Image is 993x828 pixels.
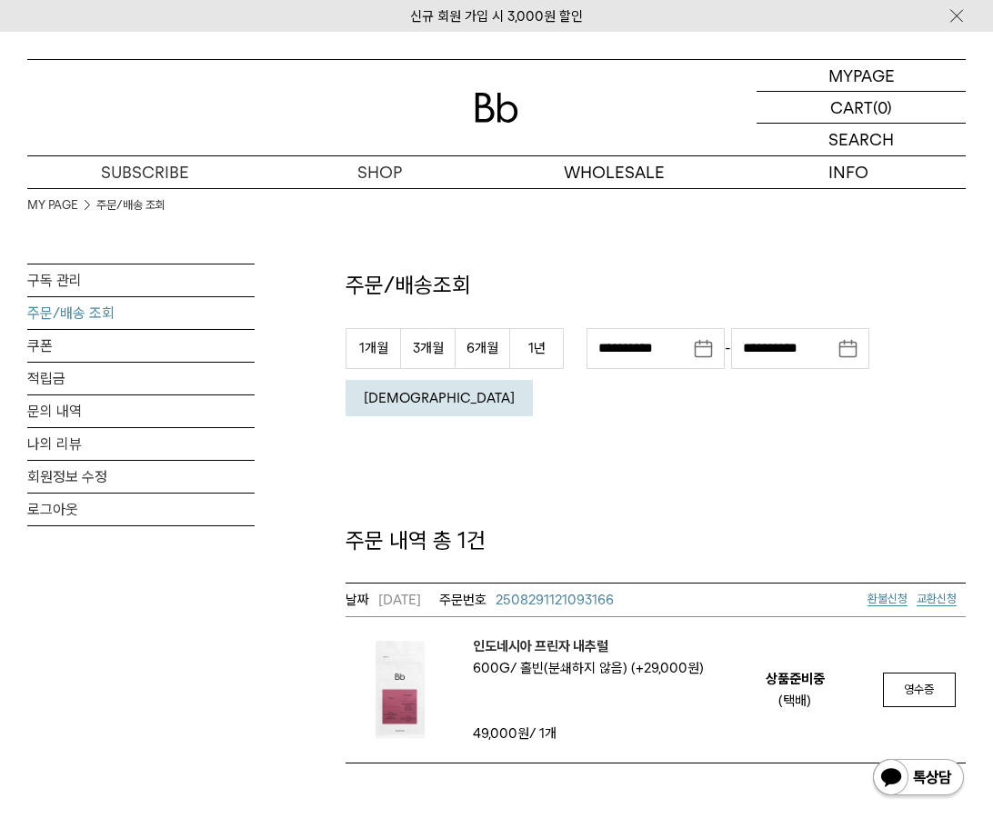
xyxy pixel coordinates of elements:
a: 쿠폰 [27,330,255,362]
p: 주문/배송조회 [346,270,966,301]
button: 3개월 [400,328,455,369]
p: 주문 내역 총 1건 [346,525,966,556]
button: 1년 [509,328,564,369]
p: SEARCH [828,124,894,155]
p: WHOLESALE [496,156,731,188]
a: SHOP [262,156,496,188]
p: (0) [873,92,892,123]
strong: 49,000원 [473,725,529,742]
td: / 1개 [473,723,627,744]
a: CART (0) [757,92,966,124]
span: 600g [473,660,517,676]
a: 교환신청 [917,592,957,606]
span: 영수증 [904,683,934,696]
a: 적립금 [27,363,255,394]
p: CART [830,92,873,123]
div: - [587,328,869,369]
em: 상품준비중 [766,668,825,690]
button: 1개월 [346,328,400,369]
a: MYPAGE [757,60,966,92]
a: 2508291121093166 [439,589,614,611]
a: 신규 회원 가입 시 3,000원 할인 [410,8,583,25]
a: SUBSCRIBE [27,156,262,188]
a: 영수증 [883,673,956,707]
a: MY PAGE [27,196,78,214]
a: 주문/배송 조회 [27,297,255,329]
a: 주문/배송 조회 [96,196,165,214]
a: 로그아웃 [27,494,255,525]
img: 인도네시아 프린자 내추럴 [346,635,455,744]
img: 카카오톡 채널 1:1 채팅 버튼 [871,757,966,801]
img: 로고 [475,93,518,123]
a: 구독 관리 [27,264,255,296]
button: 6개월 [455,328,509,369]
a: 환불신청 [868,592,908,606]
p: MYPAGE [828,60,895,91]
a: 회원정보 수정 [27,461,255,493]
button: [DEMOGRAPHIC_DATA] [346,380,533,416]
em: [DEMOGRAPHIC_DATA] [364,390,515,406]
a: 인도네시아 프린자 내추럴 [473,635,704,657]
span: 2508291121093166 [496,592,614,608]
p: INFO [731,156,966,188]
em: [DATE] [346,589,421,611]
a: 문의 내역 [27,395,255,427]
span: 홀빈(분쇄하지 않음) (+29,000원) [520,660,704,676]
a: 나의 리뷰 [27,428,255,460]
div: (택배) [778,690,811,712]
